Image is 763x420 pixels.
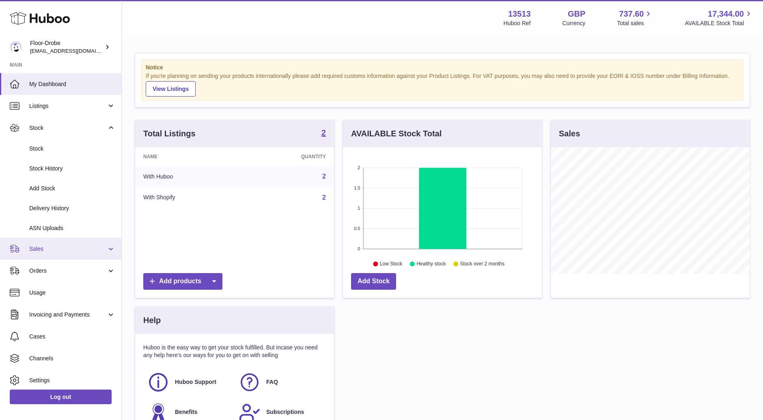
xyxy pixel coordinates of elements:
strong: Notice [146,64,739,71]
p: Huboo is the easy way to get your stock fulfilled. But incase you need any help here's our ways f... [143,344,326,359]
text: Low Stock [380,261,403,267]
span: Cases [29,333,115,340]
strong: 13513 [508,9,531,19]
span: 17,344.00 [708,9,744,19]
a: 2 [322,173,326,180]
a: Log out [10,390,112,404]
text: Stock over 2 months [460,261,504,267]
text: 0.5 [354,226,360,231]
a: Add products [143,273,222,290]
h3: AVAILABLE Stock Total [351,128,442,139]
div: Huboo Ref [504,19,531,27]
text: 1 [358,206,360,211]
span: Listings [29,102,107,110]
span: My Dashboard [29,80,115,88]
h3: Help [143,315,161,326]
span: Usage [29,289,115,297]
span: 737.60 [619,9,644,19]
strong: GBP [568,9,585,19]
text: 2 [358,165,360,170]
span: Invoicing and Payments [29,311,107,319]
a: Huboo Support [147,371,231,393]
img: jthurling@live.com [10,41,22,53]
span: Stock [29,145,115,153]
span: Stock History [29,165,115,172]
div: If you're planning on sending your products internationally please add required customs informati... [146,72,739,97]
th: Quantity [242,147,334,166]
a: 17,344.00 AVAILABLE Stock Total [685,9,753,27]
span: Delivery History [29,205,115,212]
a: View Listings [146,81,196,97]
span: Settings [29,377,115,384]
a: FAQ [239,371,322,393]
span: Subscriptions [266,408,304,416]
div: Currency [563,19,586,27]
span: Channels [29,355,115,362]
span: Stock [29,124,107,132]
a: 2 [322,194,326,201]
span: Orders [29,267,107,275]
a: 737.60 Total sales [617,9,653,27]
span: Total sales [617,19,653,27]
th: Name [135,147,242,166]
span: Add Stock [29,185,115,192]
td: With Huboo [135,166,242,187]
span: ASN Uploads [29,224,115,232]
span: Huboo Support [175,378,216,386]
span: AVAILABLE Stock Total [685,19,753,27]
h3: Total Listings [143,128,196,139]
a: Add Stock [351,273,396,290]
h3: Sales [559,128,580,139]
strong: 2 [321,129,326,137]
span: Benefits [175,408,197,416]
td: With Shopify [135,187,242,208]
text: Healthy stock [416,261,446,267]
div: Floor-Drobe [30,39,103,55]
a: 2 [321,129,326,138]
span: FAQ [266,378,278,386]
text: 1.5 [354,185,360,190]
span: Sales [29,245,107,253]
span: [EMAIL_ADDRESS][DOMAIN_NAME] [30,47,119,54]
text: 0 [358,246,360,251]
